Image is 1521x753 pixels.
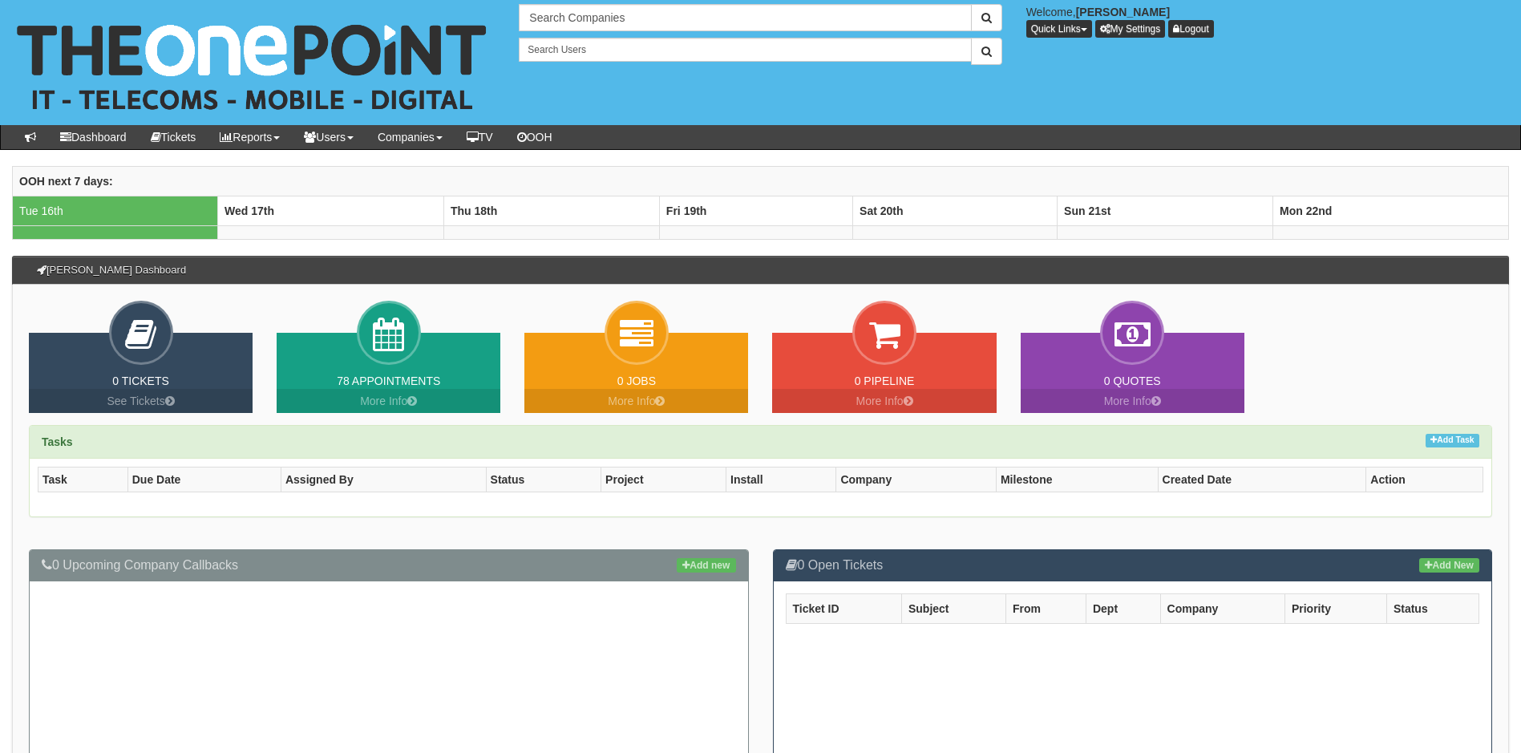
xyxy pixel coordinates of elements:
[127,468,281,492] th: Due Date
[601,468,726,492] th: Project
[855,374,915,387] a: 0 Pipeline
[677,558,735,573] a: Add new
[38,468,128,492] th: Task
[1076,6,1170,18] b: [PERSON_NAME]
[1168,20,1214,38] a: Logout
[901,593,1005,623] th: Subject
[996,468,1158,492] th: Milestone
[786,558,1480,573] h3: 0 Open Tickets
[519,38,971,62] input: Search Users
[208,125,292,149] a: Reports
[13,196,218,225] td: Tue 16th
[443,196,659,225] th: Thu 18th
[617,374,656,387] a: 0 Jobs
[1419,558,1479,573] a: Add New
[486,468,601,492] th: Status
[29,389,253,413] a: See Tickets
[218,196,444,225] th: Wed 17th
[1086,593,1160,623] th: Dept
[112,374,169,387] a: 0 Tickets
[1158,468,1366,492] th: Created Date
[281,468,486,492] th: Assigned By
[1021,389,1244,413] a: More Info
[139,125,208,149] a: Tickets
[836,468,997,492] th: Company
[726,468,836,492] th: Install
[1160,593,1284,623] th: Company
[519,4,971,31] input: Search Companies
[1005,593,1086,623] th: From
[659,196,852,225] th: Fri 19th
[1058,196,1273,225] th: Sun 21st
[366,125,455,149] a: Companies
[29,257,194,284] h3: [PERSON_NAME] Dashboard
[505,125,564,149] a: OOH
[292,125,366,149] a: Users
[772,389,996,413] a: More Info
[1104,374,1161,387] a: 0 Quotes
[853,196,1058,225] th: Sat 20th
[42,558,736,573] h3: 0 Upcoming Company Callbacks
[1026,20,1092,38] button: Quick Links
[1273,196,1509,225] th: Mon 22nd
[1095,20,1166,38] a: My Settings
[1386,593,1479,623] th: Status
[13,166,1509,196] th: OOH next 7 days:
[524,389,748,413] a: More Info
[1366,468,1483,492] th: Action
[455,125,505,149] a: TV
[1284,593,1386,623] th: Priority
[1014,4,1521,38] div: Welcome,
[1426,434,1479,447] a: Add Task
[48,125,139,149] a: Dashboard
[786,593,901,623] th: Ticket ID
[42,435,73,448] strong: Tasks
[277,389,500,413] a: More Info
[337,374,440,387] a: 78 Appointments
